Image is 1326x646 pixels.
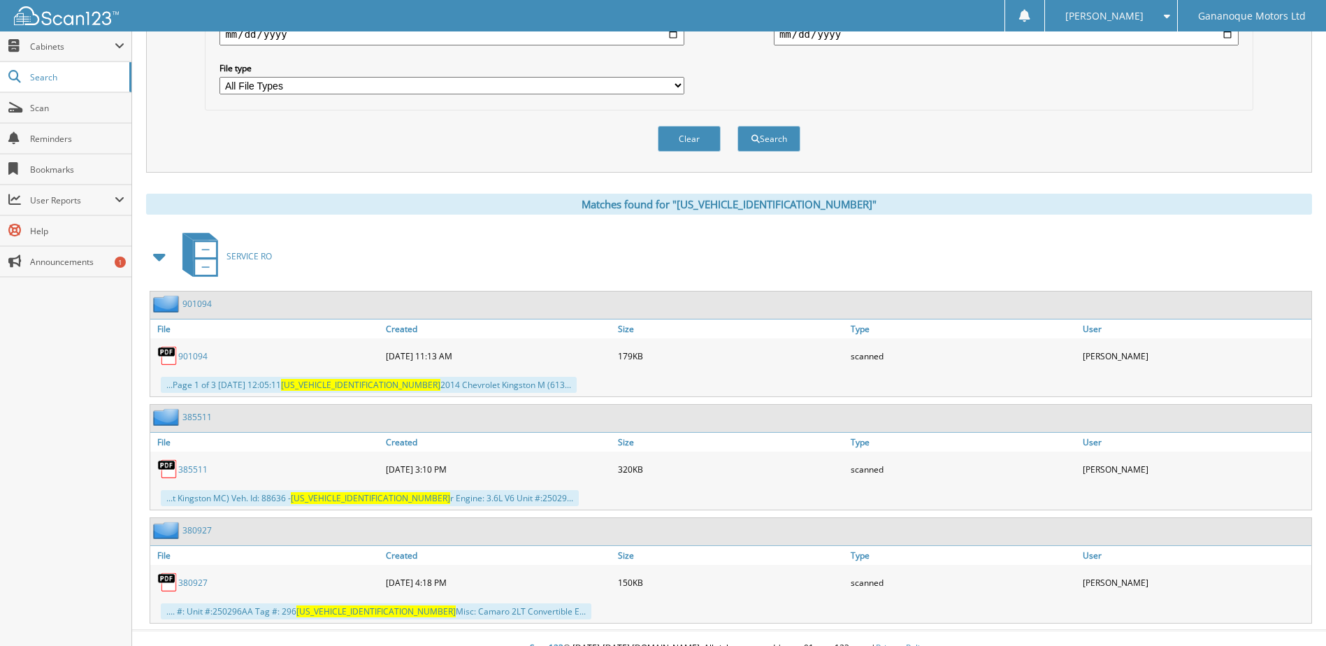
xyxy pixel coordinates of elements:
[150,546,382,565] a: File
[146,194,1312,215] div: Matches found for "[US_VEHICLE_IDENTIFICATION_NUMBER]"
[30,71,122,83] span: Search
[291,492,450,504] span: [US_VEHICLE_IDENTIFICATION_NUMBER]
[1256,579,1326,646] iframe: Chat Widget
[1079,568,1311,596] div: [PERSON_NAME]
[1065,12,1144,20] span: [PERSON_NAME]
[614,455,846,483] div: 320KB
[30,164,124,175] span: Bookmarks
[382,546,614,565] a: Created
[614,433,846,452] a: Size
[382,320,614,338] a: Created
[161,603,591,619] div: .... #: Unit #:250296AA Tag #: 296 Misc: Camaro 2LT Convertible E...
[847,342,1079,370] div: scanned
[219,62,684,74] label: File type
[157,572,178,593] img: PDF.png
[614,568,846,596] div: 150KB
[382,342,614,370] div: [DATE] 11:13 AM
[178,464,208,475] a: 385511
[226,250,272,262] span: SERVICE RO
[614,546,846,565] a: Size
[153,295,182,313] img: folder2.png
[30,225,124,237] span: Help
[382,568,614,596] div: [DATE] 4:18 PM
[1079,320,1311,338] a: User
[150,320,382,338] a: File
[658,126,721,152] button: Clear
[847,568,1079,596] div: scanned
[382,455,614,483] div: [DATE] 3:10 PM
[150,433,382,452] a: File
[182,524,212,536] a: 380927
[30,102,124,114] span: Scan
[737,126,800,152] button: Search
[178,350,208,362] a: 901094
[614,342,846,370] div: 179KB
[157,459,178,480] img: PDF.png
[847,433,1079,452] a: Type
[182,298,212,310] a: 901094
[161,377,577,393] div: ...Page 1 of 3 [DATE] 12:05:11 2014 Chevrolet Kingston M (613...
[182,411,212,423] a: 385511
[1198,12,1306,20] span: Gananoque Motors Ltd
[157,345,178,366] img: PDF.png
[30,256,124,268] span: Announcements
[847,546,1079,565] a: Type
[614,320,846,338] a: Size
[30,41,115,52] span: Cabinets
[1079,455,1311,483] div: [PERSON_NAME]
[296,605,456,617] span: [US_VEHICLE_IDENTIFICATION_NUMBER]
[115,257,126,268] div: 1
[174,229,272,284] a: SERVICE RO
[847,455,1079,483] div: scanned
[281,379,440,391] span: [US_VEHICLE_IDENTIFICATION_NUMBER]
[847,320,1079,338] a: Type
[30,133,124,145] span: Reminders
[14,6,119,25] img: scan123-logo-white.svg
[30,194,115,206] span: User Reports
[1079,342,1311,370] div: [PERSON_NAME]
[153,522,182,539] img: folder2.png
[161,490,579,506] div: ...t Kingston MC) Veh. Id: 88636 - r Engine: 3.6L V6 Unit #:25029...
[1079,546,1311,565] a: User
[153,408,182,426] img: folder2.png
[1079,433,1311,452] a: User
[219,23,684,45] input: start
[178,577,208,589] a: 380927
[382,433,614,452] a: Created
[774,23,1239,45] input: end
